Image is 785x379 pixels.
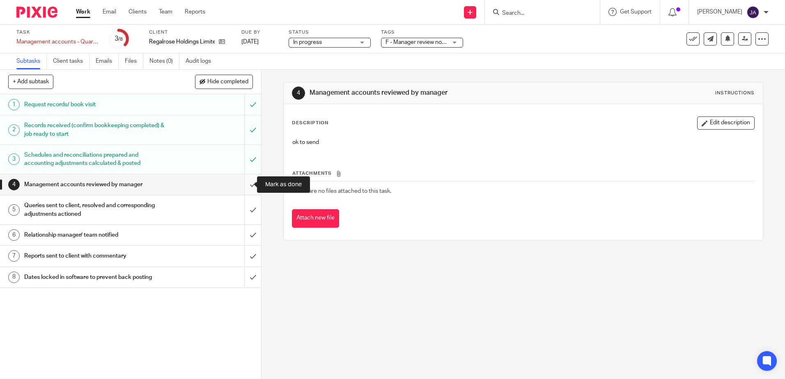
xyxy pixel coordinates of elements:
[292,87,305,100] div: 4
[16,7,57,18] img: Pixie
[8,99,20,110] div: 1
[159,8,172,16] a: Team
[103,8,116,16] a: Email
[8,153,20,165] div: 3
[292,171,332,176] span: Attachments
[292,209,339,228] button: Attach new file
[16,53,47,69] a: Subtasks
[292,188,391,194] span: There are no files attached to this task.
[8,179,20,190] div: 4
[185,8,205,16] a: Reports
[241,39,259,45] span: [DATE]
[129,8,147,16] a: Clients
[24,250,165,262] h1: Reports sent to client with commentary
[292,120,328,126] p: Description
[195,75,253,89] button: Hide completed
[207,79,248,85] span: Hide completed
[24,178,165,191] h1: Management accounts reviewed by manager
[310,89,541,97] h1: Management accounts reviewed by manager
[8,204,20,216] div: 5
[8,250,20,262] div: 7
[149,53,179,69] a: Notes (0)
[24,98,165,111] h1: Request records/ book visit
[115,34,123,43] div: 3
[16,29,99,36] label: Task
[381,29,463,36] label: Tags
[96,53,119,69] a: Emails
[186,53,217,69] a: Audit logs
[697,8,742,16] p: [PERSON_NAME]
[715,90,755,96] div: Instructions
[289,29,371,36] label: Status
[241,29,278,36] label: Due by
[118,37,123,41] small: /8
[53,53,90,69] a: Client tasks
[386,39,488,45] span: F - Manager review notes to be actioned
[8,229,20,241] div: 6
[76,8,90,16] a: Work
[24,199,165,220] h1: Queries sent to client, resolved and corresponding adjustments actioned
[149,38,215,46] p: Regalrose Holdings Limited
[501,10,575,17] input: Search
[697,116,755,130] button: Edit description
[620,9,652,15] span: Get Support
[292,138,754,146] p: ok to send
[24,119,165,140] h1: Records received (confirm bookkeeping completed) & job ready to start
[24,271,165,283] h1: Dates locked in software to prevent back posting
[125,53,143,69] a: Files
[149,29,231,36] label: Client
[746,6,760,19] img: svg%3E
[8,124,20,136] div: 2
[8,75,53,89] button: + Add subtask
[24,149,165,170] h1: Schedules and reconciliations prepared and accounting adjustments calculated & posted
[293,39,322,45] span: In progress
[8,272,20,283] div: 8
[16,38,99,46] div: Management accounts - Quarterly
[24,229,165,241] h1: Relationship manager/ team notified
